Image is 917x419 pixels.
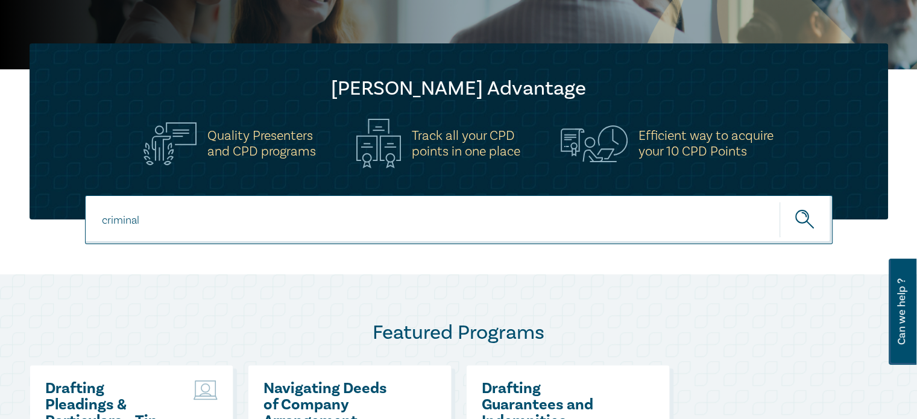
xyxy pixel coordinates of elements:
[30,321,888,345] h2: Featured Programs
[207,128,316,159] h5: Quality Presenters and CPD programs
[896,266,907,358] span: Can we help ?
[143,122,197,165] img: Quality Presenters<br>and CPD programs
[561,125,628,162] img: Efficient way to acquire<br>your 10 CPD Points
[85,195,833,244] input: Search for a program title, program description or presenter name
[356,119,401,168] img: Track all your CPD<br>points in one place
[638,128,774,159] h5: Efficient way to acquire your 10 CPD Points
[194,380,218,400] img: Live Stream
[54,77,864,101] h2: [PERSON_NAME] Advantage
[412,128,520,159] h5: Track all your CPD points in one place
